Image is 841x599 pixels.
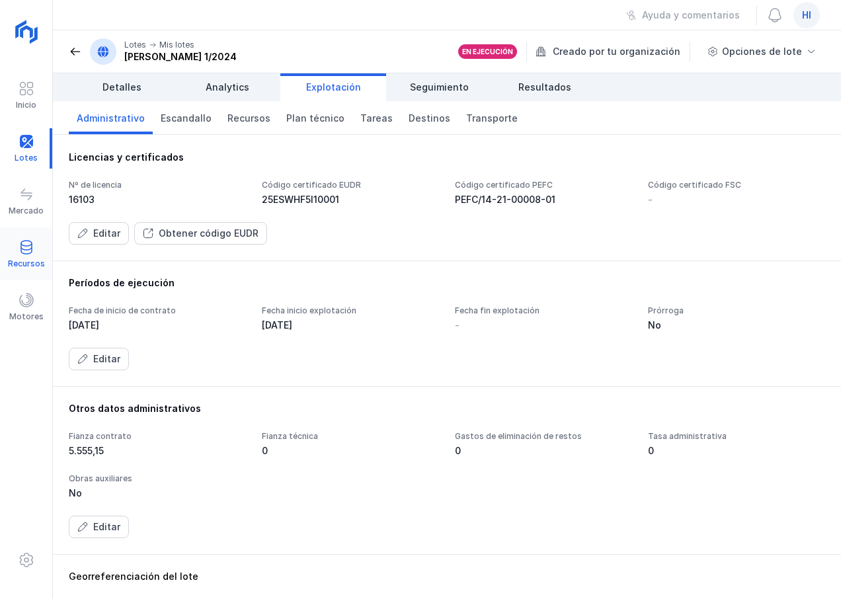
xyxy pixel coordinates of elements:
[69,305,246,316] div: Fecha de inicio de contrato
[262,180,439,190] div: Código certificado EUDR
[262,305,439,316] div: Fecha inicio explotación
[69,348,129,370] button: Editar
[69,101,153,134] a: Administrativo
[227,112,270,125] span: Recursos
[648,319,825,332] div: No
[618,4,748,26] button: Ayuda y comentarios
[69,473,246,484] div: Obras auxiliares
[93,520,120,534] div: Editar
[455,431,632,442] div: Gastos de eliminación de restos
[220,101,278,134] a: Recursos
[492,73,598,101] a: Resultados
[69,487,246,500] div: No
[262,319,439,332] div: [DATE]
[648,431,825,442] div: Tasa administrativa
[352,101,401,134] a: Tareas
[455,444,632,458] div: 0
[69,431,246,442] div: Fianza contrato
[69,319,246,332] div: [DATE]
[262,444,439,458] div: 0
[458,101,526,134] a: Transporte
[306,81,361,94] span: Explotación
[455,180,632,190] div: Código certificado PEFC
[455,193,632,206] div: PEFC/14-21-00008-01
[648,305,825,316] div: Prórroga
[69,516,129,538] button: Editar
[409,112,450,125] span: Destinos
[159,40,194,50] div: Mis lotes
[536,42,692,61] div: Creado por tu organización
[518,81,571,94] span: Resultados
[161,112,212,125] span: Escandallo
[410,81,469,94] span: Seguimiento
[93,227,120,240] div: Editar
[648,180,825,190] div: Código certificado FSC
[280,73,386,101] a: Explotación
[93,352,120,366] div: Editar
[286,112,344,125] span: Plan técnico
[360,112,393,125] span: Tareas
[648,444,825,458] div: 0
[642,9,740,22] div: Ayuda y comentarios
[722,45,802,58] div: Opciones de lote
[9,206,44,216] div: Mercado
[102,81,141,94] span: Detalles
[462,47,513,56] div: En ejecución
[10,15,43,48] img: logoRight.svg
[278,101,352,134] a: Plan técnico
[401,101,458,134] a: Destinos
[69,73,175,101] a: Detalles
[802,9,811,22] span: hi
[9,311,44,322] div: Motores
[69,444,246,458] div: 5.555,15
[69,222,129,245] button: Editar
[124,50,237,63] div: [PERSON_NAME] 1/2024
[648,193,653,206] div: -
[153,101,220,134] a: Escandallo
[69,402,825,415] div: Otros datos administrativos
[16,100,36,110] div: Inicio
[455,305,632,316] div: Fecha fin explotación
[69,570,825,583] div: Georreferenciación del lote
[262,193,439,206] div: 25ESWHF5I10001
[159,227,259,240] div: Obtener código EUDR
[69,151,825,164] div: Licencias y certificados
[466,112,518,125] span: Transporte
[77,112,145,125] span: Administrativo
[386,73,492,101] a: Seguimiento
[175,73,280,101] a: Analytics
[206,81,249,94] span: Analytics
[8,259,45,269] div: Recursos
[69,193,246,206] div: 16103
[455,319,460,332] div: -
[262,431,439,442] div: Fianza técnica
[134,222,267,245] button: Obtener código EUDR
[69,180,246,190] div: Nº de licencia
[124,40,146,50] div: Lotes
[69,276,825,290] div: Períodos de ejecución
